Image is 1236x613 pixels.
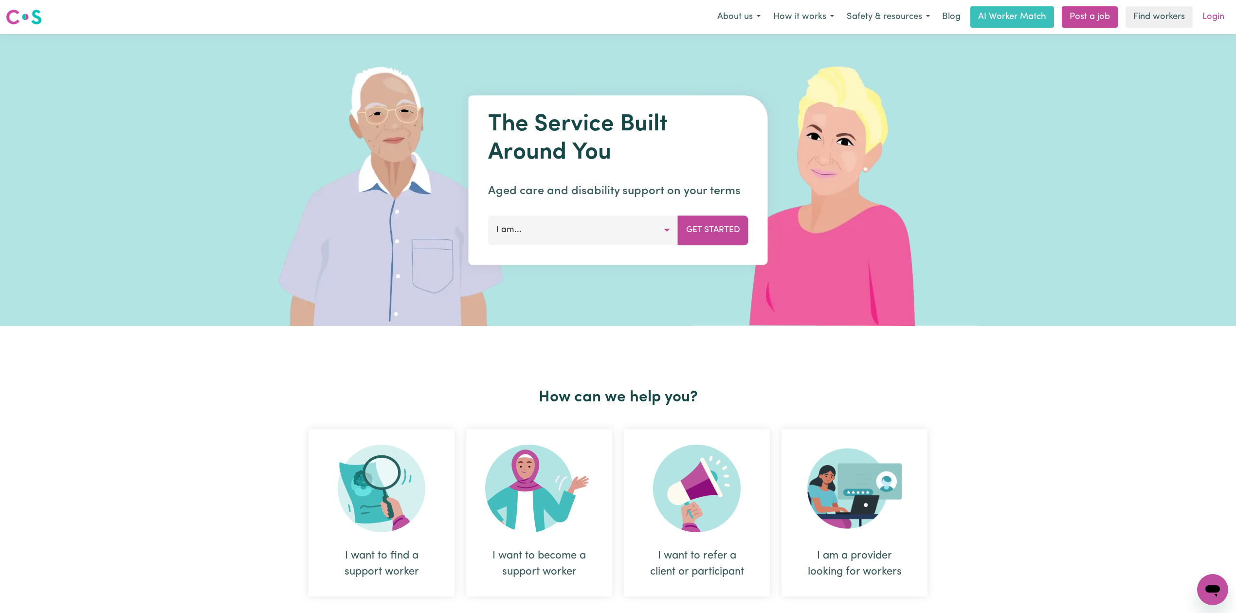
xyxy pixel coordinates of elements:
img: Search [338,445,425,532]
div: I am a provider looking for workers [782,429,927,596]
div: I want to find a support worker [309,429,454,596]
img: Careseekers logo [6,8,42,26]
button: Get Started [678,216,748,245]
a: Careseekers logo [6,6,42,28]
p: Aged care and disability support on your terms [488,182,748,200]
div: I want to find a support worker [332,548,431,580]
img: Refer [653,445,741,532]
button: I am... [488,216,678,245]
div: I am a provider looking for workers [805,548,904,580]
iframe: Button to launch messaging window [1197,574,1228,605]
a: AI Worker Match [970,6,1054,28]
div: I want to refer a client or participant [647,548,746,580]
a: Find workers [1126,6,1193,28]
h1: The Service Built Around You [488,111,748,167]
a: Blog [936,6,966,28]
h2: How can we help you? [303,388,933,407]
img: Become Worker [485,445,593,532]
div: I want to become a support worker [490,548,589,580]
button: How it works [767,7,840,27]
a: Post a job [1062,6,1118,28]
div: I want to become a support worker [466,429,612,596]
div: I want to refer a client or participant [624,429,770,596]
a: Login [1197,6,1230,28]
img: Provider [807,445,902,532]
button: Safety & resources [840,7,936,27]
button: About us [711,7,767,27]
